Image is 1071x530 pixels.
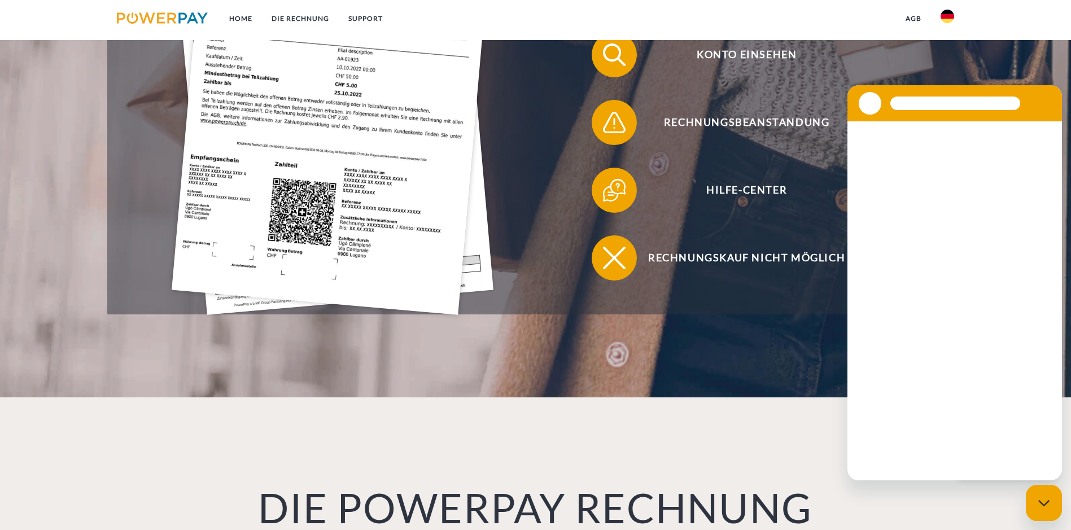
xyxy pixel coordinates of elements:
img: qb_help.svg [600,176,628,204]
button: Rechnungsbeanstandung [592,100,885,145]
img: de [941,10,954,23]
a: Home [220,8,262,29]
button: Rechnungskauf nicht möglich [592,235,885,281]
a: SUPPORT [339,8,392,29]
img: qb_close.svg [600,244,628,272]
iframe: Messaging-Fenster [847,85,1062,480]
a: agb [896,8,931,29]
span: Rechnungsbeanstandung [608,100,885,145]
img: logo-powerpay.svg [117,12,208,24]
img: qb_search.svg [600,41,628,69]
span: Hilfe-Center [608,168,885,213]
button: Konto einsehen [592,32,885,77]
img: qb_warning.svg [600,108,628,137]
span: Konto einsehen [608,32,885,77]
a: DIE RECHNUNG [262,8,339,29]
span: Rechnungskauf nicht möglich [608,235,885,281]
iframe: Schaltfläche zum Öffnen des Messaging-Fensters [1026,485,1062,521]
button: Hilfe-Center [592,168,885,213]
